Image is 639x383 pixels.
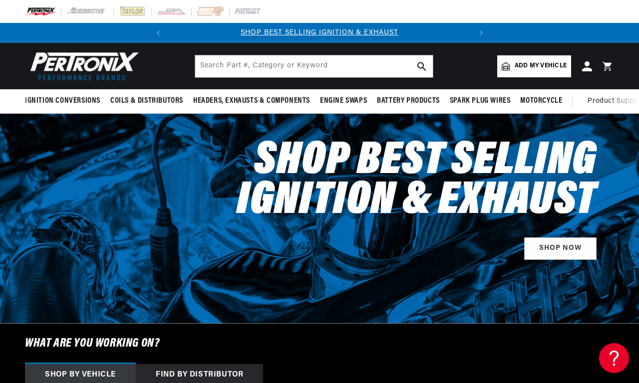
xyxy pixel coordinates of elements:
[445,89,516,113] summary: Spark Plug Wires
[110,96,183,106] span: Coils & Distributors
[411,55,433,77] button: search button
[241,29,398,36] a: SHOP BEST SELLING IGNITION & EXHAUST
[471,23,491,43] button: Translation missing: en.sections.announcements.next_announcement
[25,89,105,113] summary: Ignition Conversions
[515,89,567,113] summary: Motorcycle
[168,27,471,38] div: 1 of 2
[25,49,140,83] img: Pertronix
[372,89,445,113] summary: Battery Products
[315,89,372,113] summary: Engine Swaps
[520,96,562,106] span: Motorcycle
[524,237,597,260] a: SHOP NOW
[188,89,315,113] summary: Headers, Exhausts & Components
[170,142,597,221] h2: Shop Best Selling Ignition & Exhaust
[148,23,168,43] button: Translation missing: en.sections.announcements.previous_announcement
[377,96,440,106] span: Battery Products
[25,96,100,106] span: Ignition Conversions
[193,96,310,106] span: Headers, Exhausts & Components
[450,96,511,106] span: Spark Plug Wires
[105,89,188,113] summary: Coils & Distributors
[497,55,571,77] a: Add my vehicle
[168,27,471,38] div: Announcement
[515,61,567,71] span: Add my vehicle
[195,55,433,77] input: Search Part #, Category or Keyword
[320,96,367,106] span: Engine Swaps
